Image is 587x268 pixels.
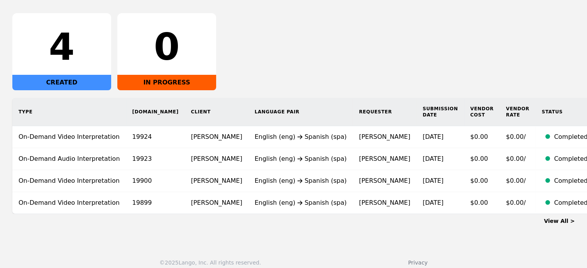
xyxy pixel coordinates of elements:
[255,154,347,163] div: English (eng) Spanish (spa)
[353,148,416,170] td: [PERSON_NAME]
[255,198,347,207] div: English (eng) Spanish (spa)
[12,148,126,170] td: On-Demand Audio Interpretation
[500,98,536,126] th: Vendor Rate
[126,170,185,192] td: 19900
[185,192,249,214] td: [PERSON_NAME]
[353,192,416,214] td: [PERSON_NAME]
[12,98,126,126] th: Type
[506,155,526,162] span: $0.00/
[506,177,526,184] span: $0.00/
[255,176,347,185] div: English (eng) Spanish (spa)
[185,126,249,148] td: [PERSON_NAME]
[544,218,575,224] a: View All >
[408,260,428,266] a: Privacy
[423,199,443,206] time: [DATE]
[464,148,500,170] td: $0.00
[464,192,500,214] td: $0.00
[19,29,105,66] div: 4
[159,259,261,266] div: © 2025 Lango, Inc. All rights reserved.
[12,170,126,192] td: On-Demand Video Interpretation
[249,98,353,126] th: Language Pair
[353,170,416,192] td: [PERSON_NAME]
[506,199,526,206] span: $0.00/
[423,177,443,184] time: [DATE]
[12,75,111,90] div: CREATED
[423,133,443,140] time: [DATE]
[185,98,249,126] th: Client
[423,155,443,162] time: [DATE]
[126,126,185,148] td: 19924
[353,98,416,126] th: Requester
[353,126,416,148] td: [PERSON_NAME]
[126,192,185,214] td: 19899
[185,148,249,170] td: [PERSON_NAME]
[464,98,500,126] th: Vendor Cost
[464,170,500,192] td: $0.00
[12,126,126,148] td: On-Demand Video Interpretation
[416,98,464,126] th: Submission Date
[126,98,185,126] th: [DOMAIN_NAME]
[255,132,347,142] div: English (eng) Spanish (spa)
[126,148,185,170] td: 19923
[117,75,216,90] div: IN PROGRESS
[123,29,210,66] div: 0
[12,192,126,214] td: On-Demand Video Interpretation
[506,133,526,140] span: $0.00/
[464,126,500,148] td: $0.00
[185,170,249,192] td: [PERSON_NAME]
